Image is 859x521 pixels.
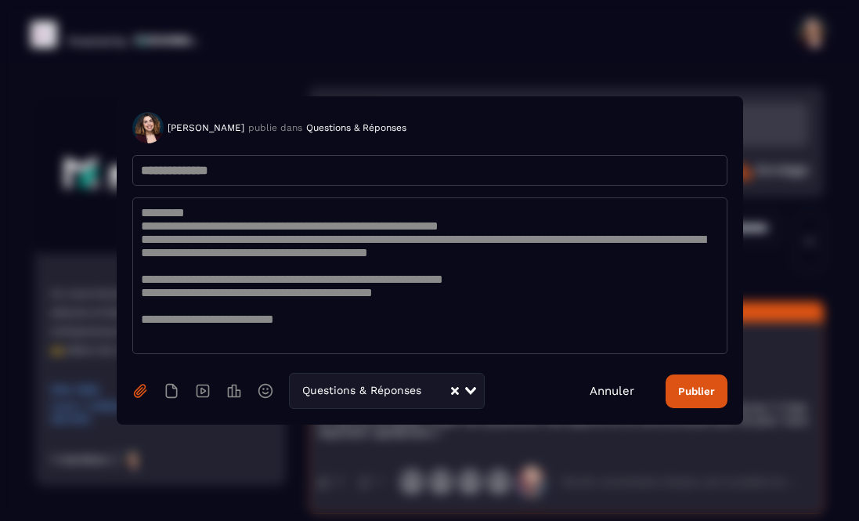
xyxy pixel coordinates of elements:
[168,122,244,133] span: [PERSON_NAME]
[299,382,425,400] span: Questions & Réponses
[590,384,634,398] a: Annuler
[666,374,727,408] button: Publier
[306,122,406,133] span: Questions & Réponses
[248,122,302,133] span: publie dans
[425,382,449,400] input: Search for option
[289,373,485,409] div: Search for option
[451,385,459,397] button: Clear Selected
